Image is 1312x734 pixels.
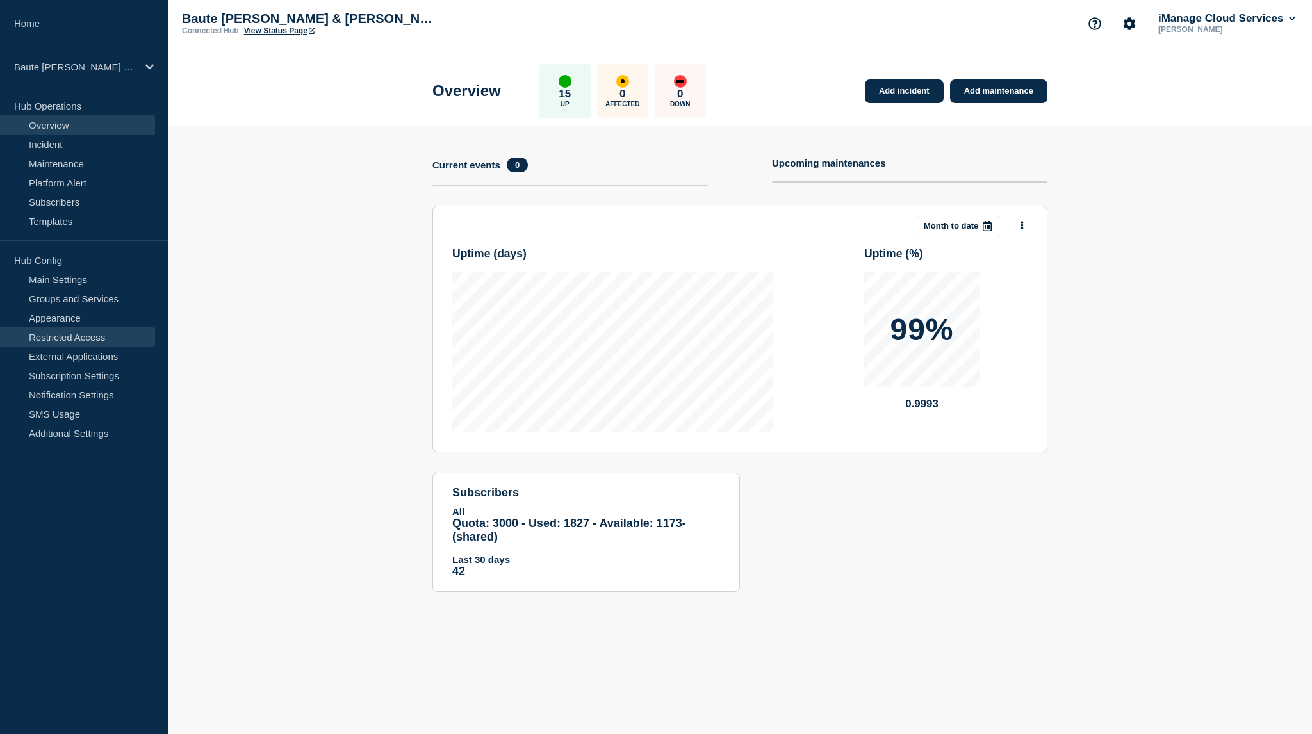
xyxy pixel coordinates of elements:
p: 42 [452,565,720,578]
button: Support [1081,10,1108,37]
a: Add maintenance [950,79,1047,103]
p: Last 30 days [452,554,720,565]
p: Down [670,101,691,108]
h4: Upcoming maintenances [772,158,886,168]
p: Month to date [924,221,978,231]
p: Up [561,101,570,108]
h3: Uptime ( days ) [452,247,773,261]
h4: subscribers [452,486,720,500]
div: affected [616,75,629,88]
button: Month to date [917,216,999,236]
h4: Current events [432,159,500,170]
button: Account settings [1116,10,1143,37]
a: Add incident [865,79,944,103]
span: 0 [507,158,528,172]
span: Quota: 3000 - Used: 1827 - Available: 1173 - (shared) [452,517,686,543]
p: [PERSON_NAME] [1156,25,1289,34]
div: up [559,75,571,88]
p: Baute [PERSON_NAME] & [PERSON_NAME] LLP (e-4660) [182,12,438,26]
p: 15 [559,88,571,101]
h3: Uptime ( % ) [864,247,1028,261]
button: iManage Cloud Services [1156,12,1298,25]
p: All [452,506,720,517]
p: Connected Hub [182,26,239,35]
a: View Status Page [244,26,315,35]
p: 99% [890,314,953,345]
p: Affected [605,101,639,108]
h1: Overview [432,82,501,100]
p: 0 [619,88,625,101]
p: Baute [PERSON_NAME] & [PERSON_NAME] LLP (e-4660) [14,61,137,72]
div: down [674,75,687,88]
p: 0 [677,88,683,101]
p: 0.9993 [864,398,980,411]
